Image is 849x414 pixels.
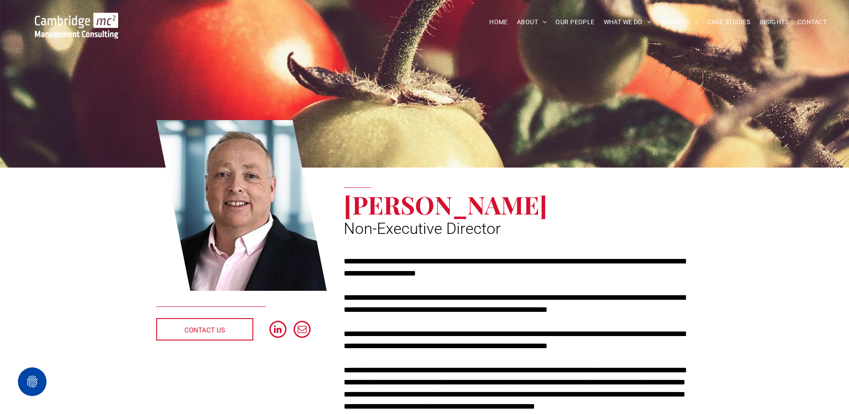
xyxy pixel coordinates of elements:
[599,15,656,29] a: WHAT WE DO
[184,319,225,341] span: CONTACT US
[485,15,512,29] a: HOME
[35,14,118,23] a: Your Business Transformed | Cambridge Management Consulting
[551,15,599,29] a: OUR PEOPLE
[793,15,831,29] a: CONTACT
[269,321,286,340] a: linkedin
[344,188,547,221] span: [PERSON_NAME]
[656,15,703,29] a: MARKETS
[755,15,793,29] a: INSIGHTS
[294,321,311,340] a: email
[156,318,253,341] a: CONTACT US
[512,15,551,29] a: ABOUT
[156,119,327,293] a: Richard Brown | Non-Executive Director | Cambridge Management Consulting
[35,13,118,39] img: Go to Homepage
[703,15,755,29] a: CASE STUDIES
[344,220,501,238] span: Non-Executive Director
